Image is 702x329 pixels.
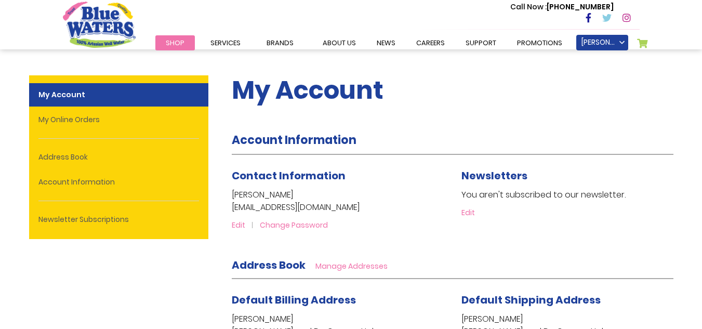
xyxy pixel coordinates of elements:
[232,220,245,230] span: Edit
[461,293,601,307] span: Default Shipping Address
[232,168,346,183] span: Contact Information
[461,168,527,183] span: Newsletters
[29,83,208,107] strong: My Account
[232,73,383,108] span: My Account
[210,38,241,48] span: Services
[232,189,444,214] p: [PERSON_NAME] [EMAIL_ADDRESS][DOMAIN_NAME]
[461,189,673,201] p: You aren't subscribed to our newsletter.
[366,35,406,50] a: News
[29,108,208,131] a: My Online Orders
[29,146,208,169] a: Address Book
[232,293,356,307] span: Default Billing Address
[455,35,507,50] a: support
[63,2,136,47] a: store logo
[260,220,328,230] a: Change Password
[510,2,614,12] p: [PHONE_NUMBER]
[232,258,306,272] strong: Address Book
[232,220,258,230] a: Edit
[29,208,208,231] a: Newsletter Subscriptions
[406,35,455,50] a: careers
[232,132,356,148] strong: Account Information
[507,35,573,50] a: Promotions
[29,170,208,194] a: Account Information
[166,38,184,48] span: Shop
[312,35,366,50] a: about us
[461,207,475,218] a: Edit
[315,261,388,271] a: Manage Addresses
[510,2,547,12] span: Call Now :
[576,35,628,50] a: [PERSON_NAME]
[267,38,294,48] span: Brands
